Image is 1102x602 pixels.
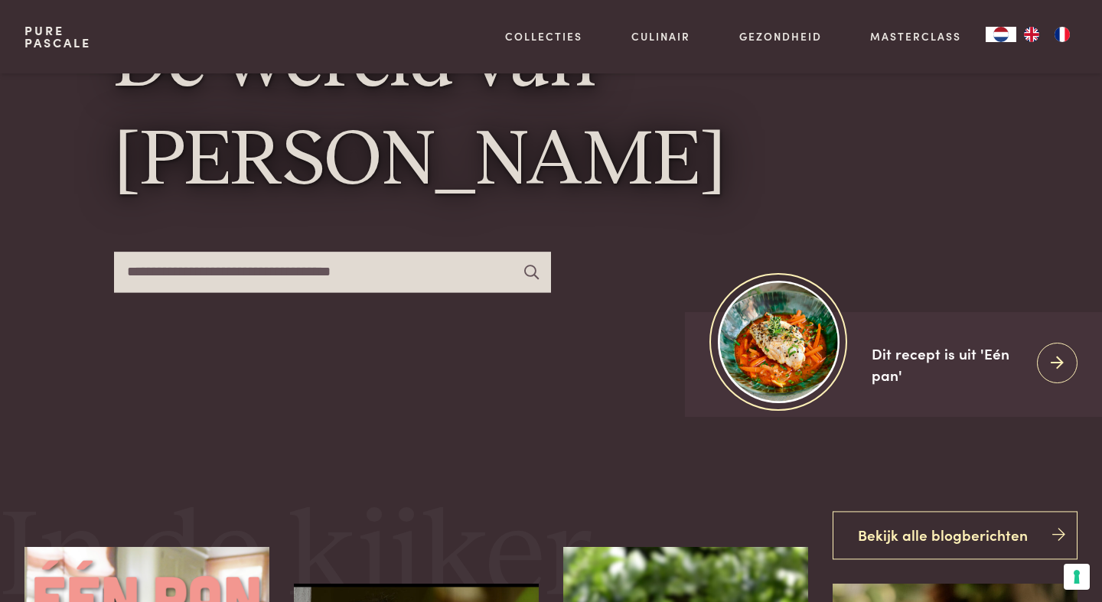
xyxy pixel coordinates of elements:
a: Bekijk alle blogberichten [833,511,1078,559]
div: Language [986,27,1016,42]
ul: Language list [1016,27,1078,42]
a: Gezondheid [739,28,822,44]
a: Collecties [505,28,582,44]
button: Uw voorkeuren voor toestemming voor trackingtechnologieën [1064,564,1090,590]
a: https://admin.purepascale.com/wp-content/uploads/2025/08/home_recept_link.jpg Dit recept is uit '... [685,312,1102,417]
a: NL [986,27,1016,42]
div: Dit recept is uit 'Eén pan' [872,343,1025,386]
aside: Language selected: Nederlands [986,27,1078,42]
a: FR [1047,27,1078,42]
a: Masterclass [870,28,961,44]
a: Culinair [631,28,690,44]
a: PurePascale [24,24,91,49]
h1: De wereld van [PERSON_NAME] [114,16,988,211]
a: EN [1016,27,1047,42]
img: https://admin.purepascale.com/wp-content/uploads/2025/08/home_recept_link.jpg [718,281,840,402]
